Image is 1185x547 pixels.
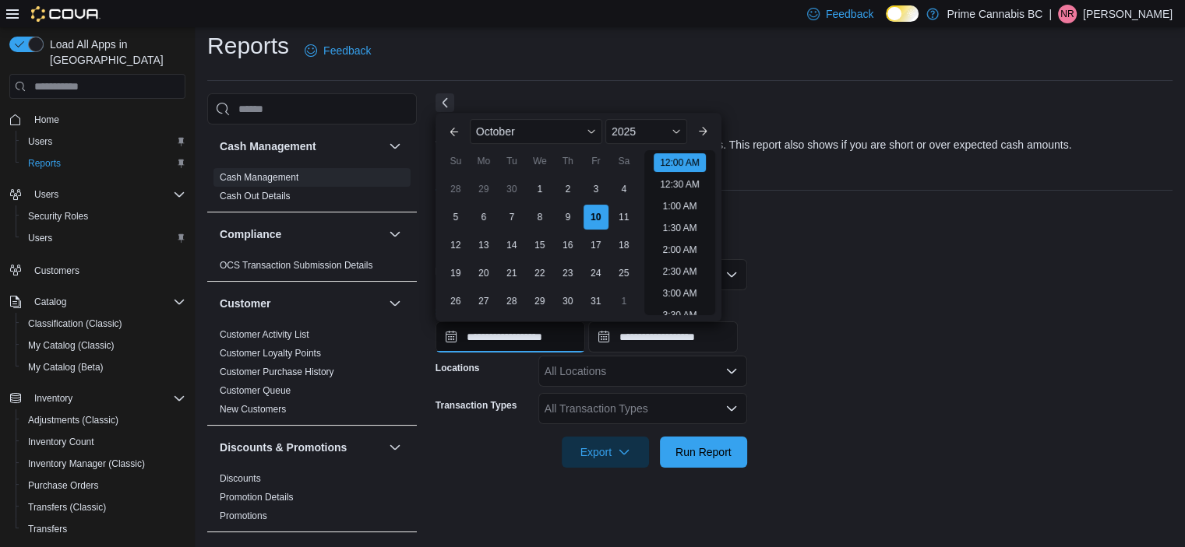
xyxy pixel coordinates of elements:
button: Users [3,184,192,205]
a: Adjustments (Classic) [22,411,125,430]
a: OCS Transaction Submission Details [220,260,373,271]
span: Export [571,437,640,468]
span: Customer Loyalty Points [220,347,321,359]
a: Feedback [298,35,377,66]
button: Inventory [3,387,192,409]
span: Home [34,114,59,126]
button: Cash Management [386,137,404,156]
button: Users [16,131,192,153]
h3: Discounts & Promotions [220,440,347,455]
span: New Customers [220,403,286,416]
a: Discounts [220,473,261,484]
li: 3:00 AM [656,284,703,303]
div: day-23 [555,261,580,286]
span: Customer Activity List [220,328,309,341]
span: Customers [34,265,79,277]
a: My Catalog (Beta) [22,358,110,377]
button: Previous Month [442,119,467,144]
div: day-31 [584,289,608,314]
span: Discounts [220,472,261,485]
a: Inventory Count [22,433,101,451]
h3: Compliance [220,226,281,242]
button: Customer [386,294,404,313]
span: Reports [22,154,185,173]
p: [PERSON_NAME] [1083,5,1173,23]
a: Classification (Classic) [22,314,129,333]
h3: Cash Management [220,139,316,154]
div: day-21 [499,261,524,286]
button: Adjustments (Classic) [16,409,192,431]
div: day-17 [584,233,608,258]
div: October, 2025 [442,175,638,315]
li: 1:30 AM [656,219,703,237]
button: Compliance [220,226,383,242]
span: Adjustments (Classic) [22,411,185,430]
div: day-29 [527,289,552,314]
button: Users [28,185,65,204]
span: Transfers [22,520,185,538]
a: Users [22,132,58,151]
span: Transfers [28,523,67,535]
button: Inventory [28,389,79,408]
div: Cash Management [207,168,417,212]
a: Customer Queue [220,385,291,396]
div: Discounts & Promotions [207,469,417,531]
span: Promotions [220,510,267,522]
div: day-16 [555,233,580,258]
div: day-28 [499,289,524,314]
a: Home [28,110,65,129]
div: Th [555,149,580,174]
div: day-1 [527,177,552,202]
span: Purchase Orders [22,476,185,495]
a: Customers [28,261,86,280]
input: Press the down key to enter a popover containing a calendar. Press the escape key to close the po... [436,321,585,352]
span: Cash Management [220,171,298,184]
a: Customer Loyalty Points [220,348,321,359]
a: Customer Activity List [220,329,309,340]
button: Open list of options [725,402,738,415]
button: Home [3,108,192,131]
span: October [476,125,515,138]
div: day-4 [612,177,637,202]
button: Security Roles [16,205,192,227]
div: day-30 [499,177,524,202]
li: 2:30 AM [656,262,703,281]
button: Customer [220,296,383,311]
div: Button. Open the month selector. October is currently selected. [470,119,602,144]
div: day-30 [555,289,580,314]
a: New Customers [220,404,286,415]
button: Customers [3,258,192,281]
span: My Catalog (Beta) [22,358,185,377]
span: Inventory [28,389,185,408]
button: Compliance [386,225,404,244]
div: Button. Open the year selector. 2025 is currently selected. [605,119,687,144]
div: day-11 [612,205,637,230]
div: day-5 [443,205,468,230]
button: Inventory Manager (Classic) [16,453,192,475]
div: Fr [584,149,608,174]
button: Reports [16,153,192,174]
span: Feedback [826,6,873,22]
div: day-15 [527,233,552,258]
span: Users [22,229,185,247]
a: My Catalog (Classic) [22,336,121,355]
span: Promotion Details [220,491,294,503]
span: OCS Transaction Submission Details [220,259,373,272]
a: Promotion Details [220,492,294,503]
div: day-14 [499,233,524,258]
a: Inventory Manager (Classic) [22,454,151,473]
span: Customer Purchase History [220,366,334,378]
div: Su [443,149,468,174]
button: Cash Management [220,139,383,154]
label: Locations [436,362,480,374]
div: day-28 [443,177,468,202]
span: Catalog [28,293,185,311]
div: day-19 [443,261,468,286]
span: Run Report [675,444,732,460]
li: 1:00 AM [656,197,703,216]
span: My Catalog (Classic) [22,336,185,355]
span: Users [22,132,185,151]
div: day-22 [527,261,552,286]
span: Inventory Count [28,436,94,448]
span: 2025 [612,125,636,138]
